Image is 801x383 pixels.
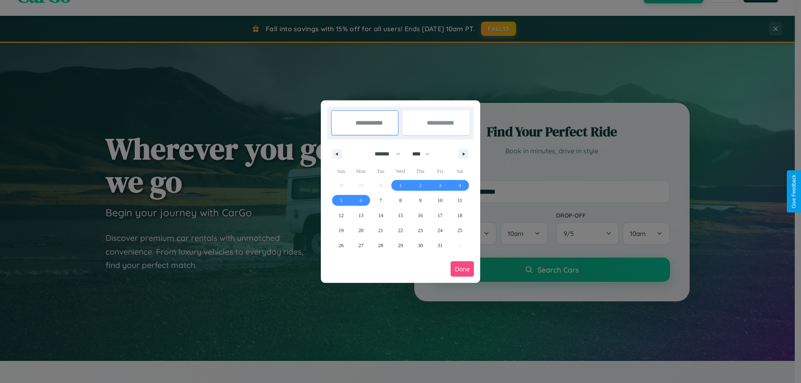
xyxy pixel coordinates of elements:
[331,223,351,238] button: 19
[430,165,450,178] span: Fri
[411,178,430,193] button: 2
[458,178,461,193] span: 4
[378,208,383,223] span: 14
[451,261,474,277] button: Done
[331,193,351,208] button: 5
[351,193,370,208] button: 6
[398,208,403,223] span: 15
[358,223,363,238] span: 20
[457,193,462,208] span: 11
[398,238,403,253] span: 29
[371,193,390,208] button: 7
[380,193,382,208] span: 7
[418,223,423,238] span: 23
[438,193,443,208] span: 10
[371,223,390,238] button: 21
[351,165,370,178] span: Mon
[438,208,443,223] span: 17
[339,223,344,238] span: 19
[390,193,410,208] button: 8
[399,178,402,193] span: 1
[438,238,443,253] span: 31
[439,178,441,193] span: 3
[390,208,410,223] button: 15
[411,223,430,238] button: 23
[340,193,343,208] span: 5
[791,175,797,208] div: Give Feedback
[457,223,462,238] span: 25
[358,208,363,223] span: 13
[430,193,450,208] button: 10
[339,208,344,223] span: 12
[450,178,470,193] button: 4
[351,223,370,238] button: 20
[390,238,410,253] button: 29
[339,238,344,253] span: 26
[378,223,383,238] span: 21
[419,178,421,193] span: 2
[418,208,423,223] span: 16
[411,208,430,223] button: 16
[390,165,410,178] span: Wed
[430,238,450,253] button: 31
[430,178,450,193] button: 3
[371,208,390,223] button: 14
[331,165,351,178] span: Sun
[390,178,410,193] button: 1
[418,238,423,253] span: 30
[371,238,390,253] button: 28
[419,193,421,208] span: 9
[411,193,430,208] button: 9
[450,193,470,208] button: 11
[411,165,430,178] span: Thu
[450,165,470,178] span: Sat
[371,165,390,178] span: Tue
[351,208,370,223] button: 13
[360,193,362,208] span: 6
[411,238,430,253] button: 30
[398,223,403,238] span: 22
[399,193,402,208] span: 8
[331,238,351,253] button: 26
[378,238,383,253] span: 28
[430,208,450,223] button: 17
[390,223,410,238] button: 22
[358,238,363,253] span: 27
[457,208,462,223] span: 18
[331,208,351,223] button: 12
[430,223,450,238] button: 24
[450,208,470,223] button: 18
[450,223,470,238] button: 25
[351,238,370,253] button: 27
[438,223,443,238] span: 24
